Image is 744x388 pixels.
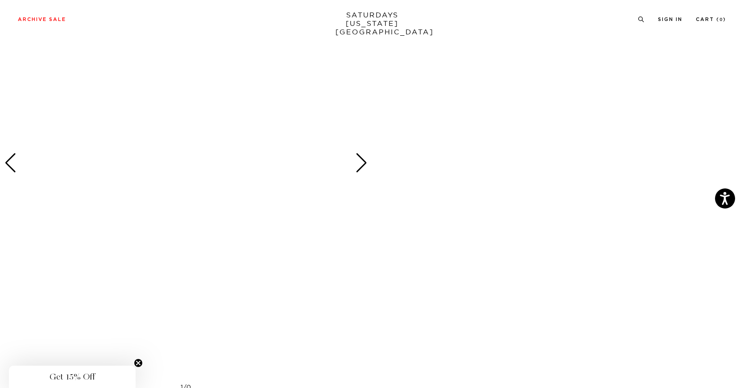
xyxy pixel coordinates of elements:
span: Get 15% Off [50,371,95,382]
a: Archive Sale [18,17,66,22]
a: Sign In [658,17,682,22]
button: Close teaser [134,359,143,367]
a: Cart (0) [696,17,726,22]
div: Next slide [355,153,368,173]
div: Get 15% OffClose teaser [9,366,136,388]
div: Previous slide [4,153,17,173]
small: 0 [719,18,723,22]
a: SATURDAYS[US_STATE][GEOGRAPHIC_DATA] [335,11,409,36]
